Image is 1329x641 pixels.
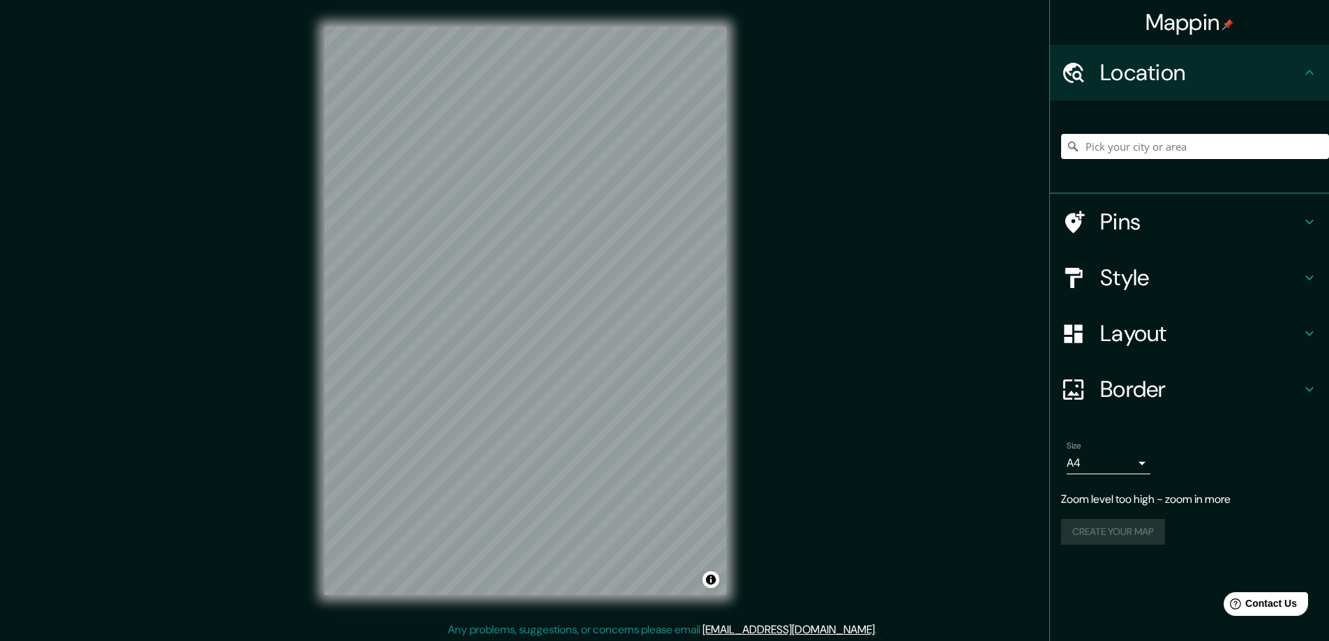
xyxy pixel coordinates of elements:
[1061,134,1329,159] input: Pick your city or area
[1061,491,1318,508] p: Zoom level too high - zoom in more
[1050,194,1329,250] div: Pins
[1222,19,1233,30] img: pin-icon.png
[1067,440,1081,452] label: Size
[1050,306,1329,361] div: Layout
[1100,264,1301,292] h4: Style
[879,621,882,638] div: .
[448,621,877,638] p: Any problems, suggestions, or concerns please email .
[1050,250,1329,306] div: Style
[1100,59,1301,86] h4: Location
[877,621,879,638] div: .
[1067,452,1150,474] div: A4
[1050,361,1329,417] div: Border
[1205,587,1314,626] iframe: Help widget launcher
[1050,45,1329,100] div: Location
[1100,208,1301,236] h4: Pins
[1146,8,1234,36] h4: Mappin
[703,571,719,588] button: Toggle attribution
[703,622,875,637] a: [EMAIL_ADDRESS][DOMAIN_NAME]
[324,27,726,595] canvas: Map
[1100,319,1301,347] h4: Layout
[1100,375,1301,403] h4: Border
